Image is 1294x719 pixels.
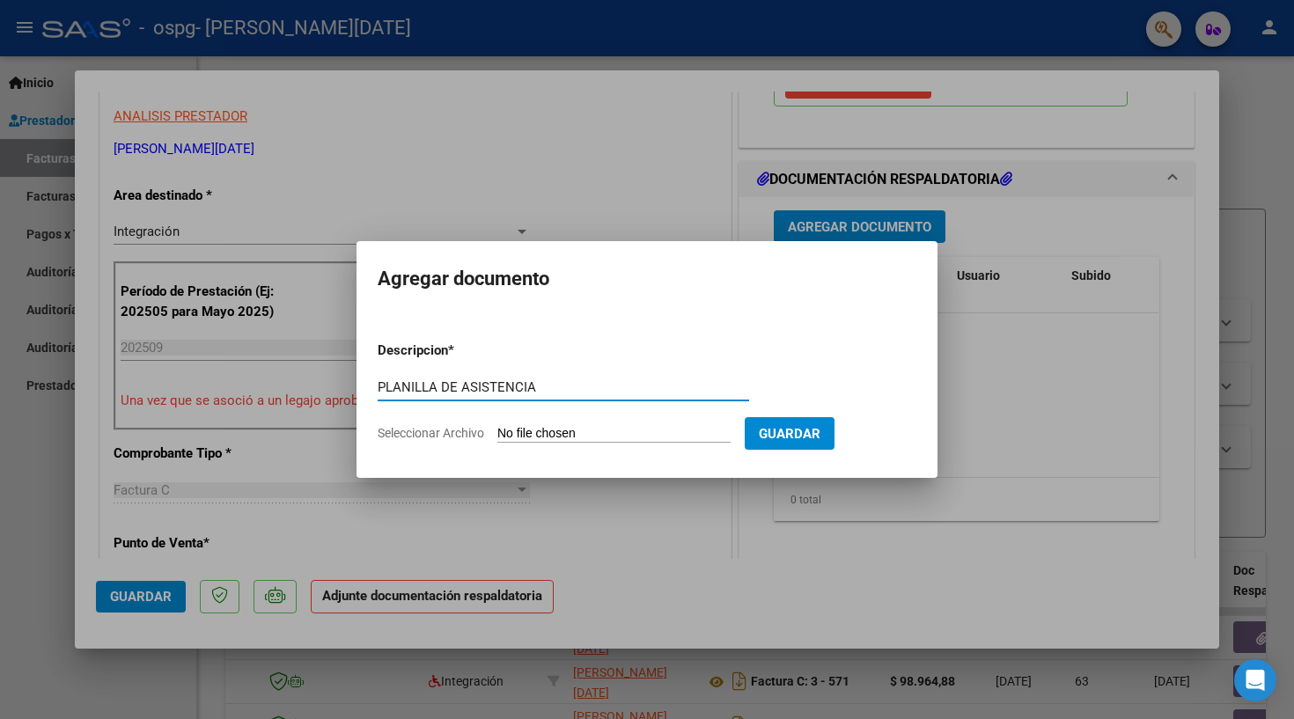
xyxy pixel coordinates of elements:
[759,426,820,442] span: Guardar
[745,417,834,450] button: Guardar
[1234,659,1276,701] div: Open Intercom Messenger
[378,262,916,296] h2: Agregar documento
[378,341,540,361] p: Descripcion
[378,426,484,440] span: Seleccionar Archivo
